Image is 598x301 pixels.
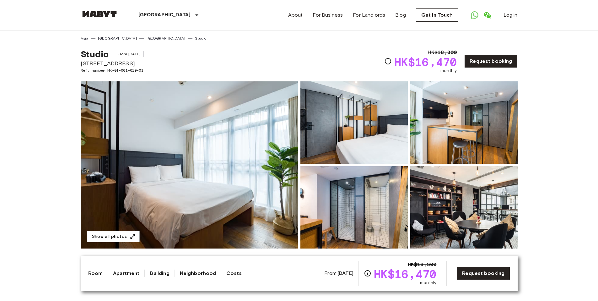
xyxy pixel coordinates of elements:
a: Open WeChat [481,9,493,21]
a: About [288,11,303,19]
img: Picture of unit HK-01-001-019-01 [410,166,518,249]
svg: Check cost overview for full price breakdown. Please note that discounts apply to new joiners onl... [384,57,392,65]
a: Asia [81,36,89,41]
a: Costs [226,270,242,277]
span: [STREET_ADDRESS] [81,59,143,68]
span: Ref. number HK-01-001-019-01 [81,68,143,73]
a: [GEOGRAPHIC_DATA] [147,36,186,41]
a: Building [150,270,169,277]
a: Open WhatsApp [468,9,481,21]
img: Habyt [81,11,118,17]
a: Apartment [113,270,139,277]
img: Picture of unit HK-01-001-019-01 [300,166,408,249]
span: Studio [81,49,109,59]
a: For Business [313,11,343,19]
img: Marketing picture of unit HK-01-001-019-01 [81,81,298,249]
span: monthly [420,280,436,286]
a: Log in [504,11,518,19]
span: HK$16,470 [394,56,457,68]
a: Request booking [457,267,510,280]
a: Room [88,270,103,277]
span: monthly [440,68,457,74]
p: [GEOGRAPHIC_DATA] [138,11,191,19]
a: Studio [195,36,206,41]
span: HK$16,470 [374,268,436,280]
img: Picture of unit HK-01-001-019-01 [300,81,408,164]
span: HK$18,300 [428,49,457,56]
button: Show all photos [87,231,140,243]
span: From [DATE] [115,51,143,57]
a: [GEOGRAPHIC_DATA] [98,36,137,41]
a: Blog [395,11,406,19]
b: [DATE] [337,270,353,276]
svg: Check cost overview for full price breakdown. Please note that discounts apply to new joiners onl... [364,270,371,277]
a: Request booking [464,55,517,68]
img: Picture of unit HK-01-001-019-01 [410,81,518,164]
a: Neighborhood [180,270,216,277]
span: HK$18,300 [408,261,436,268]
a: For Landlords [353,11,385,19]
span: From: [324,270,353,277]
a: Get in Touch [416,8,458,22]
